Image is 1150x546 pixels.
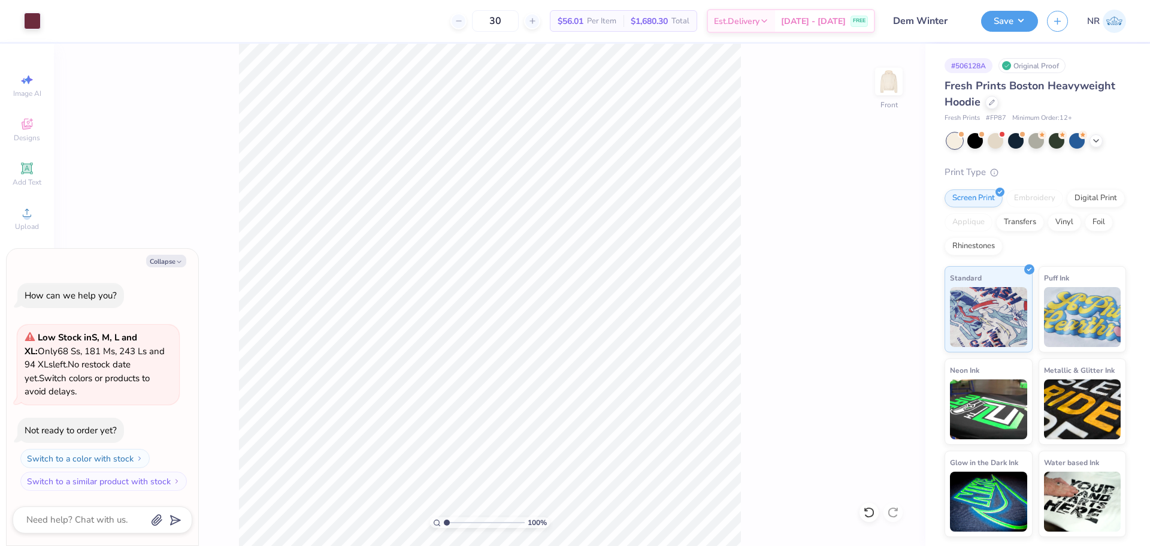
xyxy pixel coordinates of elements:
span: Neon Ink [950,364,979,376]
span: Minimum Order: 12 + [1012,113,1072,123]
span: Est. Delivery [714,15,759,28]
span: Standard [950,272,982,284]
img: Water based Ink [1044,472,1121,532]
button: Collapse [146,255,186,267]
img: Switch to a similar product with stock [173,478,180,485]
span: 100 % [528,517,547,528]
span: # FP87 [986,113,1006,123]
span: Per Item [587,15,616,28]
img: Niki Roselle Tendencia [1103,10,1126,33]
span: $1,680.30 [631,15,668,28]
img: Neon Ink [950,379,1027,439]
button: Switch to a color with stock [20,449,150,468]
div: Front [880,99,898,110]
div: Not ready to order yet? [25,424,117,436]
div: Foil [1085,213,1113,231]
span: Fresh Prints Boston Heavyweight Hoodie [945,79,1115,109]
button: Switch to a similar product with stock [20,472,187,491]
div: Digital Print [1067,189,1125,207]
span: Total [671,15,689,28]
div: Screen Print [945,189,1003,207]
div: Transfers [996,213,1044,231]
span: No restock date yet. [25,358,131,384]
img: Front [877,70,901,93]
span: FREE [853,17,865,25]
div: Print Type [945,165,1126,179]
img: Switch to a color with stock [136,455,143,462]
div: Vinyl [1048,213,1081,231]
img: Metallic & Glitter Ink [1044,379,1121,439]
span: Glow in the Dark Ink [950,456,1018,469]
span: Only 68 Ss, 181 Ms, 243 Ls and 94 XLs left. Switch colors or products to avoid delays. [25,331,165,397]
span: Metallic & Glitter Ink [1044,364,1115,376]
img: Glow in the Dark Ink [950,472,1027,532]
span: Water based Ink [1044,456,1099,469]
span: $56.01 [558,15,583,28]
a: NR [1087,10,1126,33]
input: – – [472,10,519,32]
span: Image AI [13,89,41,98]
span: Puff Ink [1044,272,1069,284]
div: Rhinestones [945,237,1003,255]
button: Save [981,11,1038,32]
span: Upload [15,222,39,231]
span: NR [1087,14,1100,28]
img: Standard [950,287,1027,347]
div: How can we help you? [25,289,117,301]
img: Puff Ink [1044,287,1121,347]
span: Fresh Prints [945,113,980,123]
span: Designs [14,133,40,143]
input: Untitled Design [884,9,972,33]
div: Original Proof [998,58,1066,73]
span: Add Text [13,177,41,187]
div: # 506128A [945,58,992,73]
div: Applique [945,213,992,231]
div: Embroidery [1006,189,1063,207]
span: [DATE] - [DATE] [781,15,846,28]
strong: Low Stock in S, M, L and XL : [25,331,137,357]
